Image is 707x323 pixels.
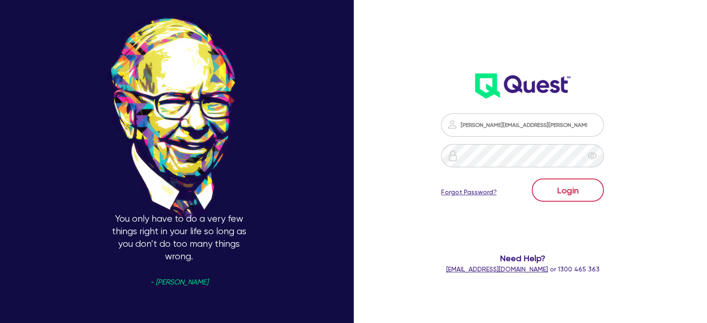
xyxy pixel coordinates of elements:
[446,265,599,273] span: or 1300 465 363
[150,279,208,286] span: - [PERSON_NAME]
[446,265,548,273] a: [EMAIL_ADDRESS][DOMAIN_NAME]
[447,150,458,161] img: icon-password
[588,151,597,160] span: eye
[447,119,458,130] img: icon-password
[441,187,496,197] a: Forgot Password?
[475,73,570,99] img: wH2k97JdezQIQAAAABJRU5ErkJggg==
[431,252,614,264] span: Need Help?
[532,178,604,202] button: Login
[441,113,604,137] input: Email address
